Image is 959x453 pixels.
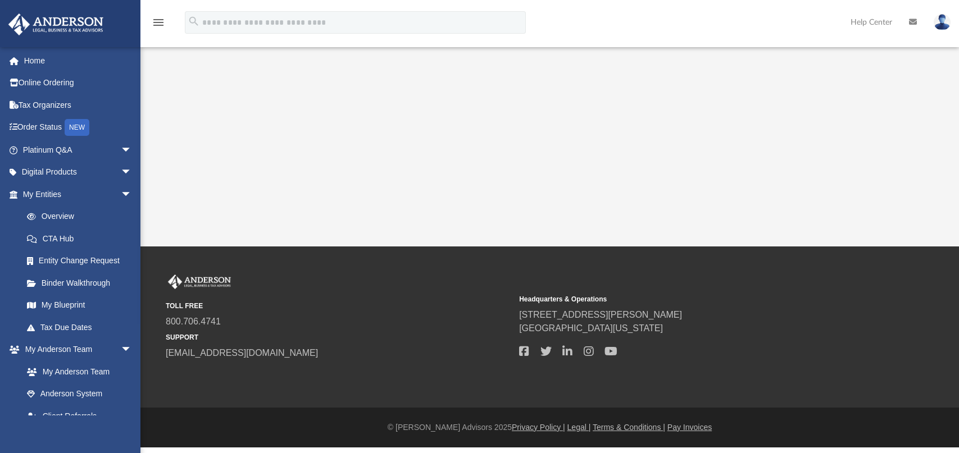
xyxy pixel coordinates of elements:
span: arrow_drop_down [121,338,143,362]
img: Anderson Advisors Platinum Portal [5,13,107,35]
img: Anderson Advisors Platinum Portal [166,274,233,289]
span: arrow_drop_down [121,139,143,162]
img: User Pic [934,14,951,30]
a: [GEOGRAPHIC_DATA][US_STATE] [519,323,663,333]
a: 800.706.4741 [166,317,221,326]
a: menu [152,21,165,29]
a: My Anderson Team [16,360,138,383]
a: [EMAIL_ADDRESS][DOMAIN_NAME] [166,348,318,358]
small: Headquarters & Operations [519,294,865,304]
a: Platinum Q&Aarrow_drop_down [8,139,149,161]
a: Legal | [567,423,591,432]
small: TOLL FREE [166,301,511,311]
a: CTA Hub [16,227,149,250]
i: search [188,15,200,28]
a: Pay Invoices [667,423,712,432]
a: [STREET_ADDRESS][PERSON_NAME] [519,310,682,319]
small: SUPPORT [166,332,511,342]
a: Tax Organizers [8,94,149,116]
a: Overview [16,205,149,228]
a: Binder Walkthrough [16,272,149,294]
a: Tax Due Dates [16,316,149,338]
span: arrow_drop_down [121,183,143,206]
a: Entity Change Request [16,250,149,272]
a: Privacy Policy | [512,423,565,432]
i: menu [152,16,165,29]
a: My Anderson Teamarrow_drop_down [8,338,143,361]
a: Home [8,49,149,72]
a: Terms & Conditions | [593,423,665,432]
a: Client Referrals [16,405,143,427]
a: My Entitiesarrow_drop_down [8,183,149,205]
a: My Blueprint [16,294,143,317]
a: Anderson System [16,383,143,405]
div: NEW [65,119,89,136]
span: arrow_drop_down [121,161,143,184]
div: © [PERSON_NAME] Advisors 2025 [140,422,959,433]
a: Online Ordering [8,72,149,94]
a: Digital Productsarrow_drop_down [8,161,149,184]
a: Order StatusNEW [8,116,149,139]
